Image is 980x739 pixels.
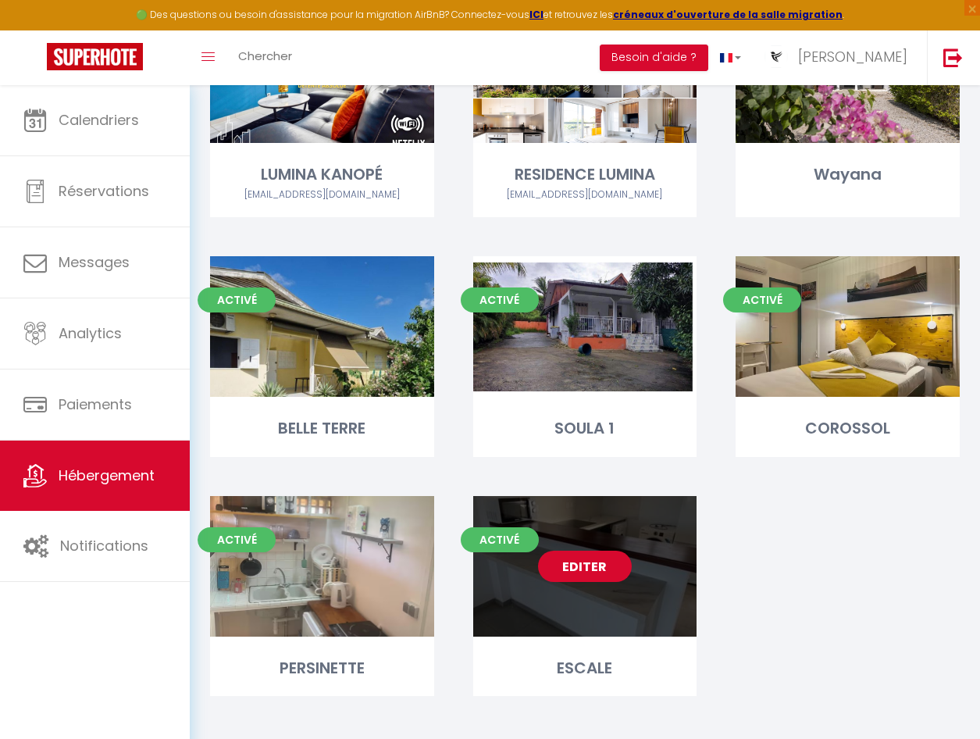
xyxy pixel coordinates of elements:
[12,6,59,53] button: Ouvrir le widget de chat LiveChat
[538,551,632,582] a: Editer
[473,656,697,680] div: ESCALE
[210,416,434,441] div: BELLE TERRE
[59,394,132,414] span: Paiements
[59,181,149,201] span: Réservations
[59,252,130,272] span: Messages
[600,45,708,71] button: Besoin d'aide ?
[226,30,304,85] a: Chercher
[736,416,960,441] div: COROSSOL
[764,45,788,69] img: ...
[60,536,148,555] span: Notifications
[47,43,143,70] img: Super Booking
[210,656,434,680] div: PERSINETTE
[529,8,543,21] a: ICI
[798,47,907,66] span: [PERSON_NAME]
[198,527,276,552] span: Activé
[723,287,801,312] span: Activé
[238,48,292,64] span: Chercher
[943,48,963,67] img: logout
[461,287,539,312] span: Activé
[473,187,697,202] div: Airbnb
[59,110,139,130] span: Calendriers
[473,416,697,441] div: SOULA 1
[210,187,434,202] div: Airbnb
[198,287,276,312] span: Activé
[613,8,843,21] a: créneaux d'ouverture de la salle migration
[736,162,960,187] div: Wayana
[753,30,927,85] a: ... [PERSON_NAME]
[461,527,539,552] span: Activé
[59,466,155,485] span: Hébergement
[210,162,434,187] div: LUMINA KANOPÉ
[59,323,122,343] span: Analytics
[473,162,697,187] div: RESIDENCE LUMINA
